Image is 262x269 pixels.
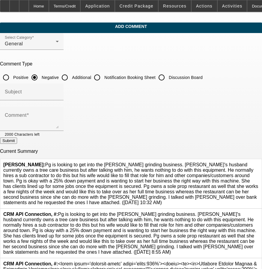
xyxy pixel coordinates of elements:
label: Additional [71,74,91,80]
mat-label: Subject [5,89,22,94]
span: General [5,41,23,46]
label: Negative [40,74,59,80]
span: Pg is looking to get into the [PERSON_NAME] grinding business. [PERSON_NAME]'s husband currently ... [3,212,256,255]
span: Credit Package [120,4,153,8]
mat-label: Comment [5,113,27,118]
mat-label: Select Category [5,36,32,40]
span: Resources [163,4,186,8]
button: Credit Package [115,0,158,12]
span: Activities [222,4,243,8]
span: Actions [196,4,213,8]
button: Resources [159,0,191,12]
button: Activities [218,0,247,12]
span: Add Comment [4,24,258,29]
mat-hint: 2000 Characters left [5,131,40,138]
label: Notification Booking Sheet [103,74,156,80]
b: [PERSON_NAME]: [3,162,45,167]
button: Actions [192,0,217,12]
label: Discussion Board [168,74,203,80]
b: CRM API Connection, #: [3,212,58,217]
label: Positive [12,74,28,80]
button: Application [81,0,114,12]
span: Pg is looking to get into the [PERSON_NAME] grinding business. [PERSON_NAME]'s husband currently ... [3,162,258,205]
b: CRM API Connection, #: [3,261,58,266]
span: Application [85,4,110,8]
